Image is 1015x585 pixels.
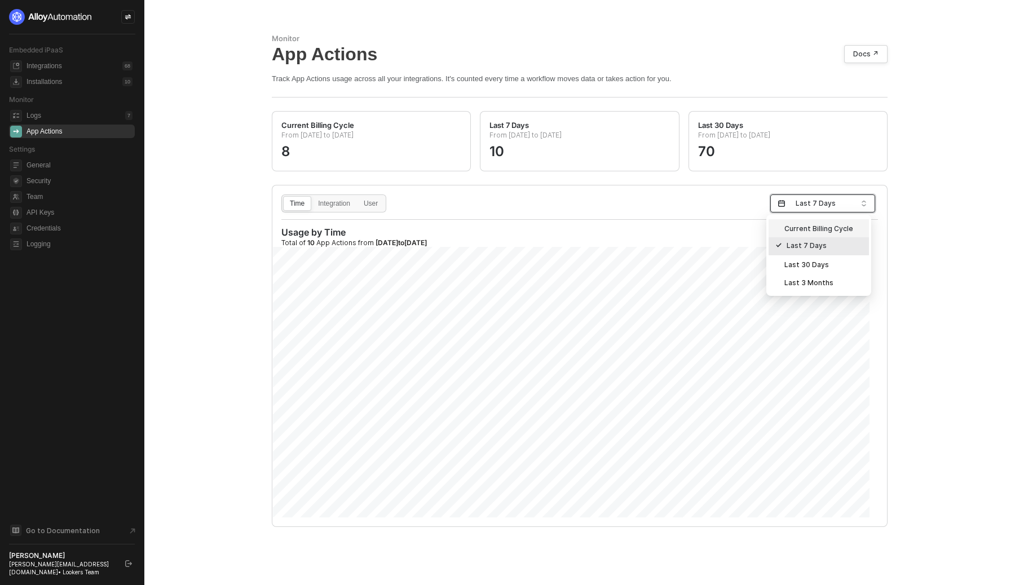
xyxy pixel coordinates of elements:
p: From [DATE] to [DATE] [281,131,461,144]
div: App Actions [27,127,62,136]
div: Last 7 Days [775,240,862,252]
span: Embedded iPaaS [9,46,63,54]
span: Settings [9,145,35,153]
span: Credentials [27,221,133,235]
div: 10 [122,77,133,86]
p: From [DATE] to [DATE] [489,131,669,144]
div: 68 [122,61,133,70]
span: [DATE] to [DATE] [376,238,427,247]
span: general [10,159,22,171]
div: [PERSON_NAME] [9,551,115,560]
div: Installations [27,77,62,87]
img: logo [9,9,92,25]
div: 70 [698,136,878,154]
span: credentials [10,223,22,234]
div: App Actions [272,43,888,65]
p: From [DATE] to [DATE] [698,131,878,144]
span: icon-swap [125,14,131,20]
span: api-key [10,207,22,219]
div: Logs [27,111,41,121]
div: Usage by Time [281,227,878,238]
span: icon-check [775,242,782,249]
div: 7 [125,111,133,120]
div: Total of App Actions from [281,238,878,247]
span: integrations [10,60,22,72]
a: logo [9,9,135,25]
div: Integration [312,200,356,218]
div: User [358,200,384,218]
span: General [27,158,133,172]
span: Security [27,174,133,188]
div: Last 30 Days [775,258,862,271]
span: installations [10,76,22,88]
div: Monitor [272,34,888,43]
div: Last 7 Days [489,121,529,130]
div: Integrations [27,61,62,71]
div: Docs ↗ [853,50,879,59]
div: Time [284,200,311,218]
span: logout [125,560,132,567]
div: Current Billing Cycle [775,222,862,234]
div: 10 [489,136,669,154]
span: Last 7 Days [796,195,854,212]
div: [PERSON_NAME][EMAIL_ADDRESS][DOMAIN_NAME] • Lookers Team [9,560,115,576]
span: Monitor [9,95,34,104]
div: 8 [281,136,461,154]
span: API Keys [27,206,133,219]
div: Track App Actions usage across all your integrations. It's counted every time a workflow moves da... [272,74,888,83]
span: security [10,175,22,187]
span: team [10,191,22,203]
span: Go to Documentation [26,526,100,535]
span: 10 [307,238,315,247]
a: Docs ↗ [844,45,888,63]
span: Logging [27,237,133,251]
span: logging [10,238,22,250]
a: Knowledge Base [9,524,135,537]
span: document-arrow [127,525,138,537]
div: Last 30 Days [698,121,743,130]
span: icon-app-actions [10,126,22,138]
div: Current Billing Cycle [281,121,354,130]
span: documentation [10,525,21,536]
span: icon-logs [10,110,22,122]
span: Team [27,190,133,203]
div: Last 3 Months [775,276,862,289]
